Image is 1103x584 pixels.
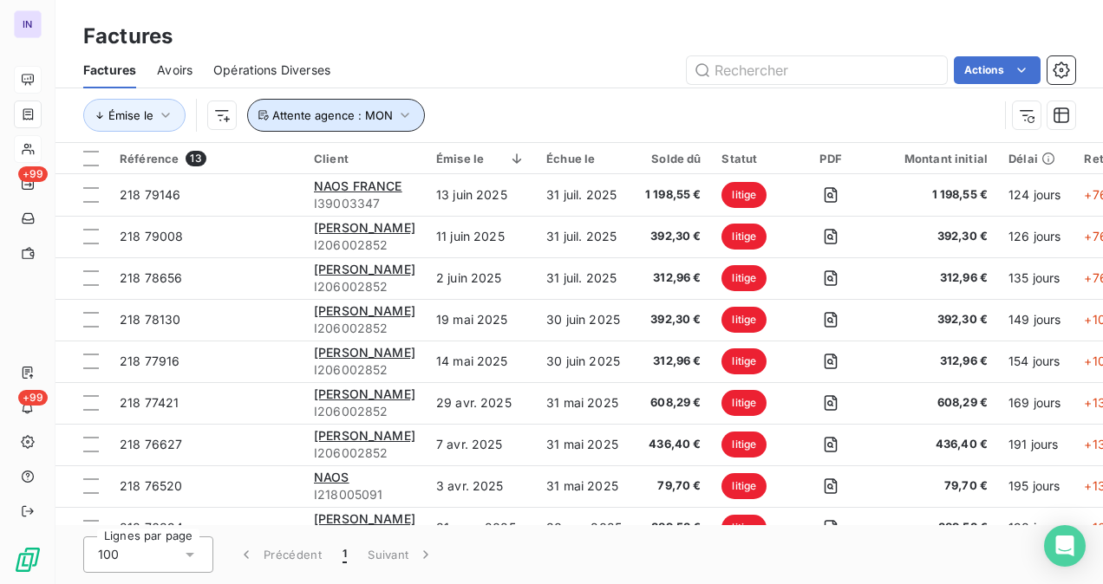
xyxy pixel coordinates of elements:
[83,99,186,132] button: Émise le
[120,437,182,451] span: 218 76627
[157,62,193,79] span: Avoirs
[18,390,48,406] span: +99
[1044,525,1086,567] div: Open Intercom Messenger
[536,216,635,257] td: 31 juil. 2025
[213,62,330,79] span: Opérations Diverses
[645,269,702,287] span: 312,96 €
[120,229,183,243] span: 218 79008
[998,424,1074,465] td: 191 jours
[14,10,42,38] div: IN
[426,174,536,216] td: 13 juin 2025
[314,237,415,254] span: I206002852
[120,187,180,202] span: 218 79146
[721,182,767,208] span: litige
[436,152,525,165] div: Émise le
[314,152,415,165] div: Client
[536,174,635,216] td: 31 juil. 2025
[721,307,767,333] span: litige
[332,536,357,573] button: 1
[884,269,988,287] span: 312,96 €
[120,354,179,368] span: 218 77916
[314,178,402,193] span: NAOS FRANCE
[18,166,48,182] span: +99
[314,195,415,212] span: I39003347
[998,507,1074,548] td: 198 jours
[314,303,415,318] span: [PERSON_NAME]
[426,507,536,548] td: 31 mars 2025
[536,299,635,341] td: 30 juin 2025
[721,390,767,416] span: litige
[645,311,702,328] span: 392,30 €
[645,436,702,453] span: 436,40 €
[357,536,445,573] button: Suivant
[954,56,1041,84] button: Actions
[536,507,635,548] td: 30 avr. 2025
[83,62,136,79] span: Factures
[721,265,767,291] span: litige
[536,465,635,507] td: 31 mai 2025
[721,432,767,457] span: litige
[108,108,153,122] span: Émise le
[314,320,415,337] span: I206002852
[426,341,536,382] td: 14 mai 2025
[998,216,1074,257] td: 126 jours
[14,546,42,574] img: Logo LeanPay
[721,515,767,541] span: litige
[314,511,415,526] span: [PERSON_NAME]
[426,299,536,341] td: 19 mai 2025
[645,477,702,495] span: 79,70 €
[536,424,635,465] td: 31 mai 2025
[998,174,1074,216] td: 124 jours
[426,216,536,257] td: 11 juin 2025
[884,519,988,536] span: 389,53 €
[314,403,415,420] span: I206002852
[120,270,182,285] span: 218 78656
[426,424,536,465] td: 7 avr. 2025
[536,257,635,299] td: 31 juil. 2025
[884,436,988,453] span: 436,40 €
[884,186,988,204] span: 1 198,55 €
[314,486,415,503] span: I218005091
[314,470,349,484] span: NAOS
[272,108,393,122] span: Attente agence : MON
[120,312,180,327] span: 218 78130
[546,152,624,165] div: Échue le
[721,473,767,499] span: litige
[998,382,1074,424] td: 169 jours
[98,546,119,563] span: 100
[884,311,988,328] span: 392,30 €
[645,519,702,536] span: 389,53 €
[687,56,947,84] input: Rechercher
[314,361,415,379] span: I206002852
[426,465,536,507] td: 3 avr. 2025
[645,394,702,412] span: 608,29 €
[120,478,182,493] span: 218 76520
[314,345,415,360] span: [PERSON_NAME]
[536,341,635,382] td: 30 juin 2025
[998,257,1074,299] td: 135 jours
[186,151,206,166] span: 13
[799,152,862,165] div: PDF
[426,257,536,299] td: 2 juin 2025
[884,394,988,412] span: 608,29 €
[645,353,702,370] span: 312,96 €
[721,348,767,374] span: litige
[314,220,415,235] span: [PERSON_NAME]
[314,386,415,401] span: [PERSON_NAME]
[247,99,425,132] button: Attente agence : MON
[536,382,635,424] td: 31 mai 2025
[426,382,536,424] td: 29 avr. 2025
[314,428,415,443] span: [PERSON_NAME]
[998,465,1074,507] td: 195 jours
[227,536,332,573] button: Précédent
[314,444,415,462] span: I206002852
[884,228,988,245] span: 392,30 €
[998,341,1074,382] td: 154 jours
[120,152,179,165] span: Référence
[645,186,702,204] span: 1 198,55 €
[343,546,347,563] span: 1
[120,395,179,410] span: 218 77421
[645,228,702,245] span: 392,30 €
[998,299,1074,341] td: 149 jours
[83,21,173,52] h3: Factures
